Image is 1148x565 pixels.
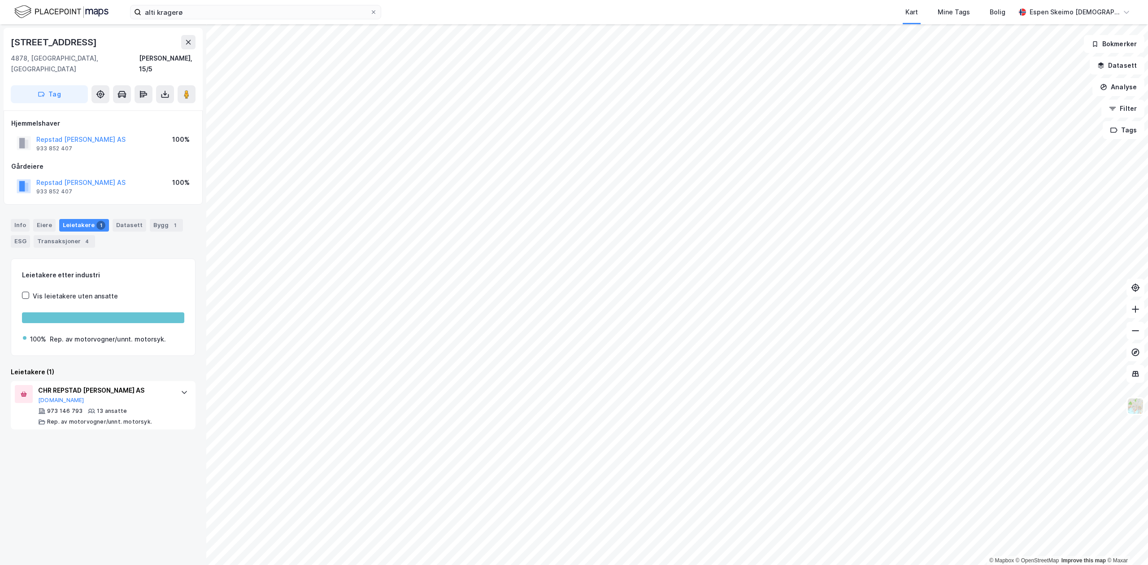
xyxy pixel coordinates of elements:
div: 973 146 793 [47,407,83,415]
div: Hjemmelshaver [11,118,195,129]
a: Improve this map [1061,557,1106,564]
div: 13 ansatte [97,407,127,415]
div: Leietakere [59,219,109,232]
div: Rep. av motorvogner/unnt. motorsyk. [50,334,166,345]
div: 4878, [GEOGRAPHIC_DATA], [GEOGRAPHIC_DATA] [11,53,139,74]
div: 933 852 407 [36,188,72,195]
a: Mapbox [989,557,1014,564]
div: Eiere [33,219,56,232]
input: Søk på adresse, matrikkel, gårdeiere, leietakere eller personer [141,5,370,19]
div: Info [11,219,30,232]
button: Analyse [1092,78,1144,96]
div: Espen Skeimo [DEMOGRAPHIC_DATA] [1030,7,1119,18]
div: 4 [83,237,91,246]
div: Kart [905,7,918,18]
div: Gårdeiere [11,161,195,172]
div: ESG [11,235,30,248]
div: [STREET_ADDRESS] [11,35,99,49]
div: 1 [96,221,105,230]
div: Vis leietakere uten ansatte [33,291,118,302]
div: Mine Tags [938,7,970,18]
button: [DOMAIN_NAME] [38,397,84,404]
div: Leietakere etter industri [22,270,184,280]
img: Z [1127,398,1144,415]
div: 100% [172,177,190,188]
div: 933 852 407 [36,145,72,152]
a: OpenStreetMap [1016,557,1059,564]
div: Bolig [990,7,1005,18]
div: [PERSON_NAME], 15/5 [139,53,196,74]
div: Bygg [150,219,183,232]
div: 1 [170,221,179,230]
button: Tags [1103,121,1144,139]
div: CHR REPSTAD [PERSON_NAME] AS [38,385,172,396]
button: Datasett [1090,57,1144,74]
div: Rep. av motorvogner/unnt. motorsyk. [47,418,152,425]
button: Bokmerker [1084,35,1144,53]
div: Kontrollprogram for chat [1103,522,1148,565]
div: 100% [172,134,190,145]
div: 100% [30,334,46,345]
iframe: Chat Widget [1103,522,1148,565]
button: Tag [11,85,88,103]
div: Leietakere (1) [11,367,196,377]
div: Datasett [113,219,146,232]
button: Filter [1101,100,1144,118]
img: logo.f888ab2527a4732fd821a326f86c7f29.svg [14,4,109,20]
div: Transaksjoner [34,235,95,248]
